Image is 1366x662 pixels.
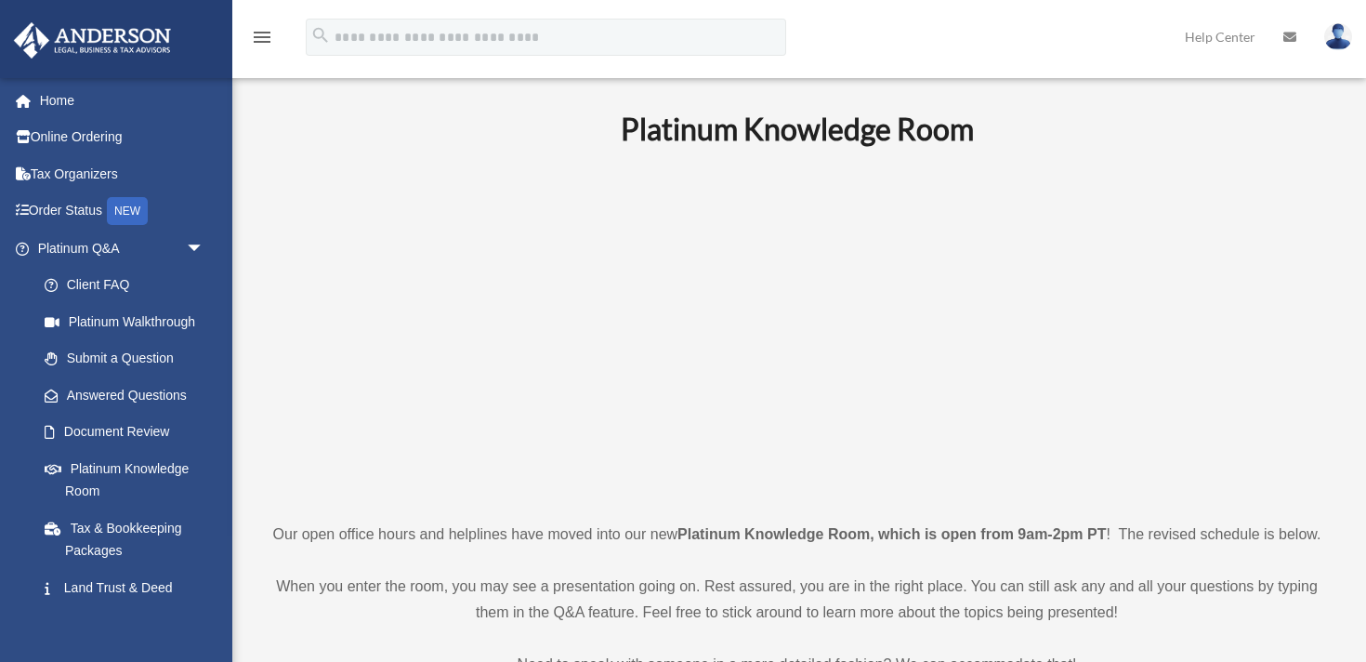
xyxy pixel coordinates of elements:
[26,510,232,569] a: Tax & Bookkeeping Packages
[26,267,232,304] a: Client FAQ
[107,197,148,225] div: NEW
[1324,23,1352,50] img: User Pic
[251,26,273,48] i: menu
[26,569,232,629] a: Land Trust & Deed Forum
[26,340,232,377] a: Submit a Question
[13,82,232,119] a: Home
[26,414,232,451] a: Document Review
[13,155,232,192] a: Tax Organizers
[8,22,177,59] img: Anderson Advisors Platinum Portal
[251,33,273,48] a: menu
[186,230,223,268] span: arrow_drop_down
[677,526,1106,542] strong: Platinum Knowledge Room, which is open from 9am-2pm PT
[265,522,1329,548] p: Our open office hours and helplines have moved into our new ! The revised schedule is below.
[519,173,1076,487] iframe: 231110_Toby_KnowledgeRoom
[26,450,223,510] a: Platinum Knowledge Room
[13,230,232,267] a: Platinum Q&Aarrow_drop_down
[310,25,331,46] i: search
[13,119,232,156] a: Online Ordering
[26,303,232,340] a: Platinum Walkthrough
[265,574,1329,626] p: When you enter the room, you may see a presentation going on. Rest assured, you are in the right ...
[13,192,232,231] a: Order StatusNEW
[621,111,974,147] b: Platinum Knowledge Room
[26,377,232,414] a: Answered Questions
